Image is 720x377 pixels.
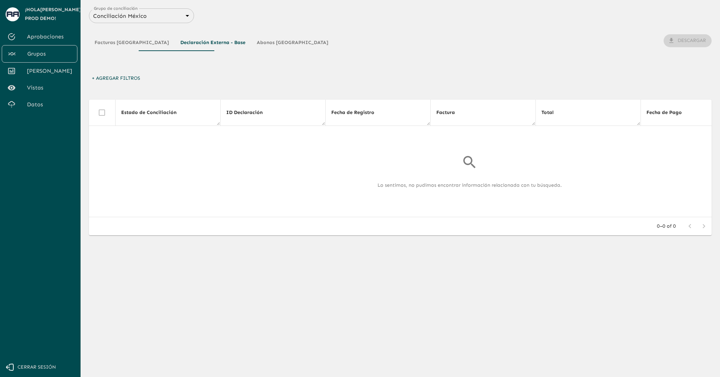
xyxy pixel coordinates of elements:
span: Grupos [27,50,71,58]
span: Factura [436,108,464,117]
span: Fecha de Registro [331,108,383,117]
span: Total [541,108,563,117]
a: Datos [2,96,77,113]
span: Estado de Conciliación [121,108,186,117]
span: Cerrar sesión [18,363,56,372]
span: [PERSON_NAME] [27,67,72,75]
button: Declaración Externa - Base [175,34,251,51]
img: avatar [7,12,19,17]
div: Tipos de Movimientos [89,34,334,51]
span: Vistas [27,84,72,92]
div: Conciliación México [89,11,194,21]
a: Vistas [2,79,77,96]
label: Grupo de conciliación [94,5,138,11]
p: 0–0 of 0 [657,223,676,230]
span: Datos [27,100,72,109]
span: ¡Hola [PERSON_NAME] Prod Demo ! [25,6,81,23]
a: Aprobaciones [2,28,77,45]
span: Aprobaciones [27,33,72,41]
button: Abonos [GEOGRAPHIC_DATA] [251,34,334,51]
a: [PERSON_NAME] [2,63,77,79]
button: Facturas [GEOGRAPHIC_DATA] [89,34,175,51]
span: Fecha de Pago [646,108,691,117]
button: + Agregar Filtros [89,72,143,85]
a: Grupos [2,45,77,63]
span: ID Declaración [226,108,272,117]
